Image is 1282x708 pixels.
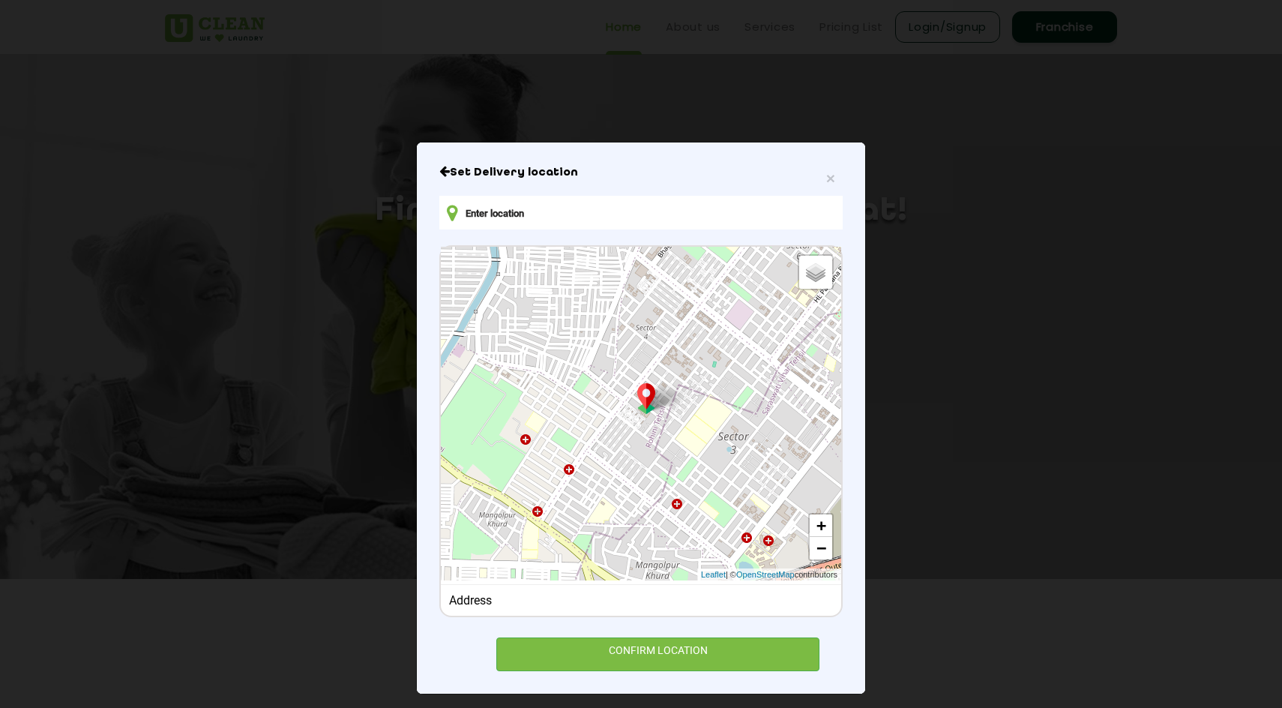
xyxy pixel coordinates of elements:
a: Layers [799,256,832,289]
button: Close [826,170,835,186]
h6: Close [439,165,843,180]
a: Leaflet [701,568,726,581]
div: Address [449,593,834,607]
div: | © contributors [697,568,841,581]
span: × [826,169,835,187]
a: Zoom in [810,514,832,537]
div: CONFIRM LOCATION [496,637,819,671]
input: Enter location [439,196,843,229]
a: OpenStreetMap [736,568,795,581]
a: Zoom out [810,537,832,559]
